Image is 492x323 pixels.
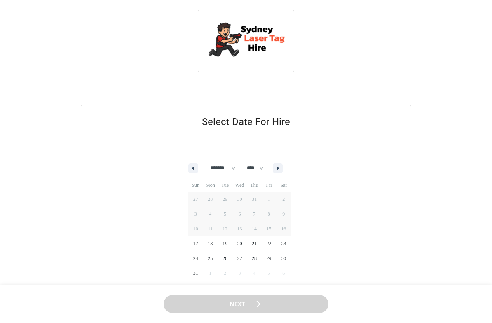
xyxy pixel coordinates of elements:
span: Next [230,299,246,309]
span: 15 [267,221,272,236]
span: 16 [281,221,286,236]
span: 5 [224,207,226,221]
button: 23 [276,236,291,251]
span: 6 [238,207,241,221]
span: 10 [193,221,198,236]
span: Mon [203,179,218,192]
span: 29 [267,251,272,266]
span: 9 [282,207,285,221]
button: 29 [262,251,276,266]
span: 12 [223,221,227,236]
button: 7 [247,207,262,221]
button: 26 [218,251,232,266]
span: 26 [223,251,227,266]
span: 27 [237,251,242,266]
button: 31 [188,266,203,281]
span: Fri [262,179,276,192]
span: 22 [267,236,272,251]
span: 19 [223,236,227,251]
span: 24 [193,251,198,266]
span: 13 [237,221,242,236]
button: 17 [188,236,203,251]
button: 10 [188,221,203,236]
button: 3 [188,207,203,221]
span: 25 [208,251,213,266]
button: 11 [203,221,218,236]
span: 18 [208,236,213,251]
button: 18 [203,236,218,251]
img: Sydney Laser Tag Hire logo [205,17,287,63]
button: 24 [188,251,203,266]
button: 9 [276,207,291,221]
button: 27 [232,251,247,266]
button: 16 [276,221,291,236]
span: 17 [193,236,198,251]
span: 14 [252,221,257,236]
button: 28 [247,251,262,266]
button: 6 [232,207,247,221]
button: 21 [247,236,262,251]
button: 4 [203,207,218,221]
button: 25 [203,251,218,266]
span: 31 [193,266,198,281]
span: 11 [208,221,213,236]
button: 12 [218,221,232,236]
span: 28 [252,251,257,266]
span: 3 [194,207,197,221]
button: 19 [218,236,232,251]
span: Sat [276,179,291,192]
span: 30 [281,251,286,266]
span: 2 [282,192,285,207]
span: 4 [209,207,211,221]
span: 7 [253,207,255,221]
button: Next [164,295,328,314]
span: Tue [218,179,232,192]
button: 13 [232,221,247,236]
span: 20 [237,236,242,251]
span: 8 [268,207,270,221]
button: 22 [262,236,276,251]
button: 15 [262,221,276,236]
button: 20 [232,236,247,251]
h5: Select Date For Hire [81,105,411,138]
span: Wed [232,179,247,192]
button: 2 [276,192,291,207]
button: 1 [262,192,276,207]
button: 30 [276,251,291,266]
button: 5 [218,207,232,221]
button: 8 [262,207,276,221]
span: 1 [268,192,270,207]
span: 23 [281,236,286,251]
button: 14 [247,221,262,236]
span: Thu [247,179,262,192]
span: Sun [188,179,203,192]
span: 21 [252,236,257,251]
